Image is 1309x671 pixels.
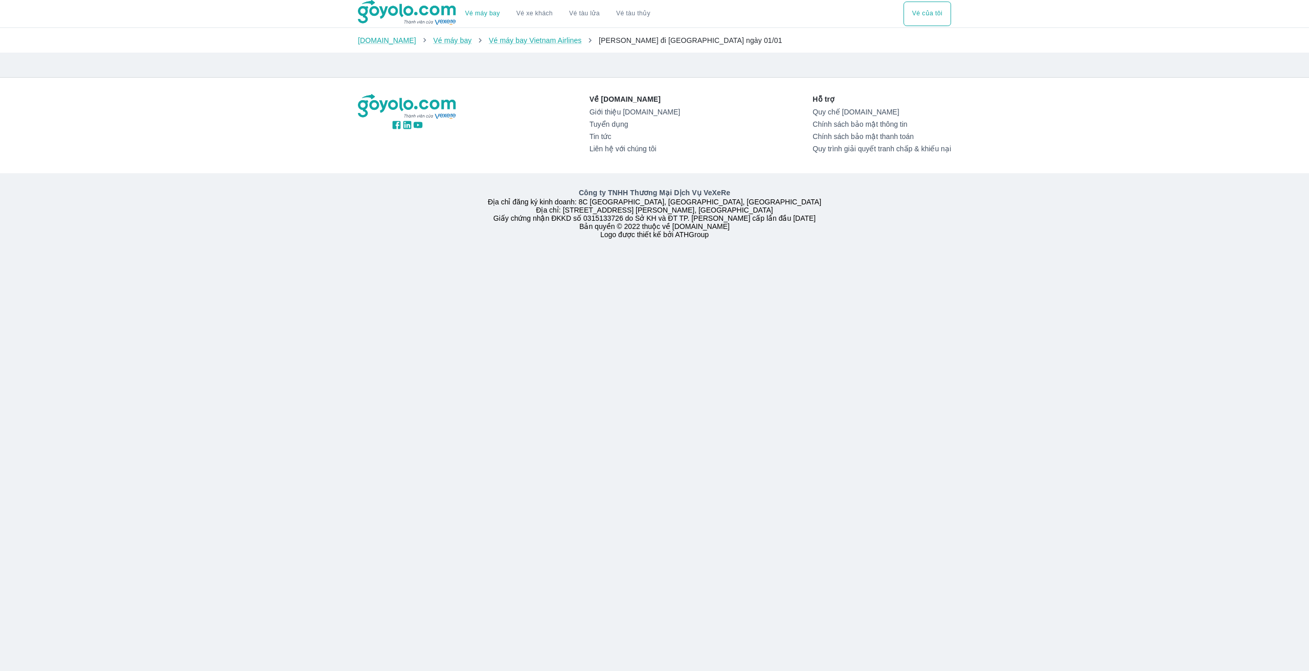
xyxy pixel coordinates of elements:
img: logo [358,94,457,120]
a: Chính sách bảo mật thanh toán [813,132,951,141]
a: Chính sách bảo mật thông tin [813,120,951,128]
button: Vé của tôi [904,2,951,26]
nav: breadcrumb [358,35,951,45]
a: Quy trình giải quyết tranh chấp & khiếu nại [813,145,951,153]
a: Giới thiệu [DOMAIN_NAME] [590,108,680,116]
p: Về [DOMAIN_NAME] [590,94,680,104]
a: Vé máy bay [465,10,500,17]
button: Vé tàu thủy [608,2,659,26]
p: Hỗ trợ [813,94,951,104]
a: Liên hệ với chúng tôi [590,145,680,153]
a: Tuyển dụng [590,120,680,128]
p: Công ty TNHH Thương Mại Dịch Vụ VeXeRe [360,188,949,198]
div: choose transportation mode [904,2,951,26]
div: Địa chỉ đăng ký kinh doanh: 8C [GEOGRAPHIC_DATA], [GEOGRAPHIC_DATA], [GEOGRAPHIC_DATA] Địa chỉ: [... [352,188,957,239]
a: Vé xe khách [516,10,553,17]
a: Vé máy bay Vietnam Airlines [489,36,582,44]
a: Quy chế [DOMAIN_NAME] [813,108,951,116]
a: Vé tàu lửa [561,2,608,26]
div: choose transportation mode [457,2,659,26]
a: Vé máy bay [433,36,471,44]
a: Tin tức [590,132,680,141]
a: [DOMAIN_NAME] [358,36,416,44]
span: [PERSON_NAME] đi [GEOGRAPHIC_DATA] ngày 01/01 [599,36,782,44]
